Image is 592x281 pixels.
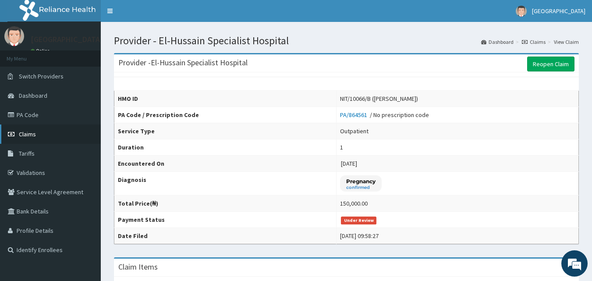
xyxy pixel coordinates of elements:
div: [DATE] 09:58:27 [340,231,379,240]
small: confirmed [346,185,376,190]
th: Service Type [114,123,337,139]
img: User Image [516,6,527,17]
span: Claims [19,130,36,138]
a: Dashboard [481,38,514,46]
th: Payment Status [114,212,337,228]
a: Online [31,48,52,54]
h3: Provider - El-Hussain Specialist Hospital [118,59,248,67]
th: PA Code / Prescription Code [114,107,337,123]
th: Date Filed [114,228,337,244]
span: We're online! [51,85,121,173]
h3: Claim Items [118,263,158,271]
div: NIT/10066/B ([PERSON_NAME]) [340,94,418,103]
div: / No prescription code [340,110,429,119]
p: Pregnancy [346,178,376,185]
span: Switch Providers [19,72,64,80]
th: HMO ID [114,91,337,107]
h1: Provider - El-Hussain Specialist Hospital [114,35,579,46]
img: d_794563401_company_1708531726252_794563401 [16,44,35,66]
img: User Image [4,26,24,46]
span: Under Review [341,217,376,224]
div: Minimize live chat window [144,4,165,25]
div: 1 [340,143,343,152]
div: Chat with us now [46,49,147,60]
span: [DATE] [341,160,357,167]
textarea: Type your message and hit 'Enter' [4,188,167,218]
th: Total Price(₦) [114,196,337,212]
span: Dashboard [19,92,47,100]
th: Duration [114,139,337,156]
th: Encountered On [114,156,337,172]
div: Outpatient [340,127,369,135]
th: Diagnosis [114,172,337,196]
a: Reopen Claim [527,57,574,71]
span: [GEOGRAPHIC_DATA] [532,7,585,15]
div: 150,000.00 [340,199,368,208]
a: View Claim [554,38,579,46]
p: [GEOGRAPHIC_DATA] [31,36,103,43]
a: PA/864561 [340,111,370,119]
a: Claims [522,38,546,46]
span: Tariffs [19,149,35,157]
